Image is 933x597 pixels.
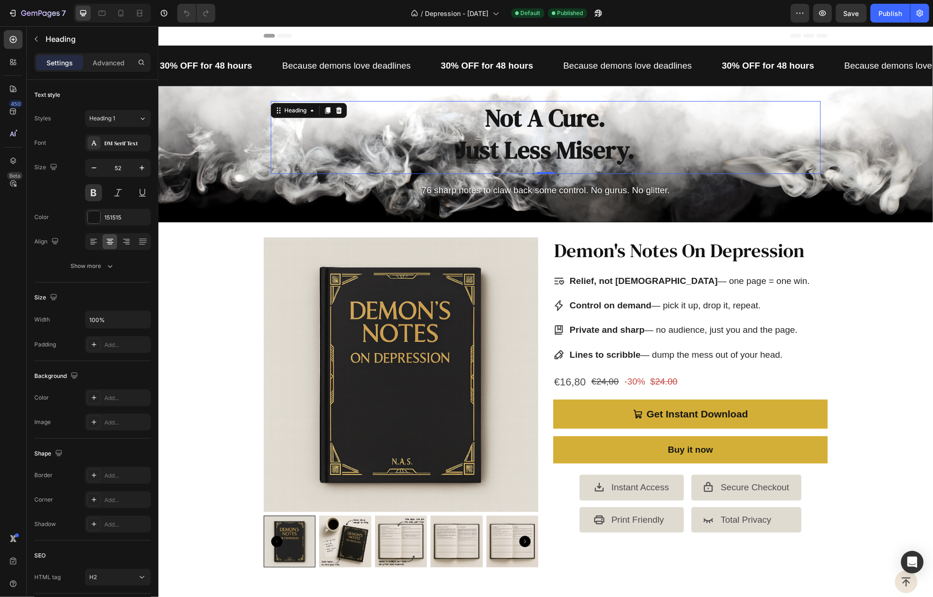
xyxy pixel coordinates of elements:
button: 7 [4,4,70,23]
p: Secure Checkout [562,453,631,469]
div: Add... [104,418,149,427]
div: Add... [104,341,149,349]
div: Corner [34,495,53,504]
p: Print Friendly [453,486,511,502]
p: 30% OFF for 48 hours [282,31,375,47]
div: €24,00 [432,346,461,364]
div: Buy it now [510,416,555,432]
div: Show more [71,261,115,271]
div: Heading [124,80,150,88]
button: H2 [85,569,151,586]
p: Total Privacy [562,486,631,502]
p: — dump the mess out of your head. [411,321,651,337]
span: Default [521,9,541,17]
div: HTML tag [34,573,61,581]
span: Heading 1 [89,114,115,123]
h2: Not A Cure. Just Less Misery. [112,75,662,140]
button: Publish [870,4,910,23]
div: Beta [7,172,23,180]
div: Background [34,370,80,383]
span: / [421,8,423,18]
div: Add... [104,496,149,504]
p: Because demons love deadlines [686,31,815,47]
p: 30% OFF for 48 hours [564,31,656,47]
div: Align [34,236,61,248]
p: Because demons love deadlines [405,31,533,47]
div: 151515 [104,213,149,222]
div: Color [34,393,49,402]
button: Carousel Back Arrow [113,510,124,521]
p: 7 [62,8,66,19]
div: Image [34,418,51,426]
button: Get Instant Download [395,373,669,402]
p: Settings [47,58,73,68]
p: — one page = one win. [411,247,651,263]
span: Depression - [DATE] [425,8,489,18]
strong: Lines to scribble [411,323,482,333]
input: Auto [86,311,150,328]
div: Open Intercom Messenger [901,551,924,573]
div: Add... [104,394,149,402]
h2: Demon's Notes On Depression [395,211,669,238]
iframe: Design area [158,26,933,597]
span: Published [557,9,583,17]
div: SEO [34,551,46,560]
div: Width [34,315,50,324]
strong: Control on demand [411,274,493,284]
strong: Private and sharp [411,298,486,308]
div: DM Serif Text [104,139,149,148]
p: -30% $ [466,347,521,363]
div: Undo/Redo [177,4,215,23]
div: 450 [9,100,23,108]
div: Shadow [34,520,56,528]
button: Show more [34,258,151,275]
div: Color [34,213,49,221]
p: Advanced [93,58,125,68]
div: Text style [34,91,60,99]
div: Shape [34,448,64,460]
s: 24.00 [497,350,519,360]
div: Add... [104,520,149,529]
div: Get Instant Download [488,379,590,397]
p: — no audience, just you and the page. [411,296,651,312]
div: €16,80 [395,346,428,366]
button: Save [836,4,867,23]
div: Size [34,161,59,174]
div: Add... [104,471,149,480]
div: Styles [34,114,51,123]
button: Heading 1 [85,110,151,127]
div: Font [34,139,46,147]
p: — pick it up, drop it, repeat. [411,271,651,287]
div: Size [34,291,59,304]
p: 76 sharp notes to claw back some control. No gurus. No glitter. [113,156,661,172]
button: Carousel Next Arrow [361,510,372,521]
strong: Relief, not [DEMOGRAPHIC_DATA] [411,250,559,259]
div: Padding [34,340,56,349]
div: Border [34,471,53,479]
p: Heading [46,33,147,45]
span: Save [844,9,859,17]
span: H2 [89,573,97,581]
p: Instant Access [453,453,511,469]
button: Buy it now [395,410,669,437]
div: Publish [878,8,902,18]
